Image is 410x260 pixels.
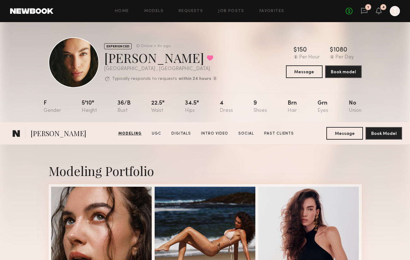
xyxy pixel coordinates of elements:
[149,131,164,136] a: UGC
[326,127,363,140] button: Message
[365,130,402,136] a: Book Model
[104,43,132,49] div: EXPERIENCED
[179,77,211,81] b: within 24 hours
[49,162,362,179] div: Modeling Portfolio
[325,65,362,78] button: Book model
[299,55,320,60] div: Per Hour
[333,47,347,53] div: 1080
[220,100,233,113] div: 4
[218,9,244,13] a: Job Posts
[151,100,164,113] div: 22.5"
[144,9,163,13] a: Models
[349,100,361,113] div: No
[259,9,284,13] a: Favorites
[318,100,328,113] div: Grn
[141,44,170,48] div: Online < 1hr ago
[382,6,385,9] div: 4
[286,65,323,78] button: Message
[288,100,297,113] div: Brn
[199,131,231,136] a: Intro Video
[185,100,199,113] div: 34.5"
[104,66,217,72] div: [GEOGRAPHIC_DATA] , [GEOGRAPHIC_DATA]
[367,6,369,9] div: 1
[82,100,97,113] div: 5'10"
[115,9,129,13] a: Home
[361,7,368,15] a: 1
[390,6,400,16] a: T
[294,47,297,53] div: $
[253,100,267,113] div: 9
[297,47,307,53] div: 150
[116,131,144,136] a: Modeling
[236,131,257,136] a: Social
[262,131,296,136] a: Past Clients
[117,100,131,113] div: 36/b
[179,9,203,13] a: Requests
[169,131,193,136] a: Digitals
[330,47,333,53] div: $
[31,129,86,140] span: [PERSON_NAME]
[365,127,402,140] button: Book Model
[112,77,177,81] p: Typically responds to requests
[336,55,354,60] div: Per Day
[44,100,61,113] div: F
[104,49,217,66] div: [PERSON_NAME]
